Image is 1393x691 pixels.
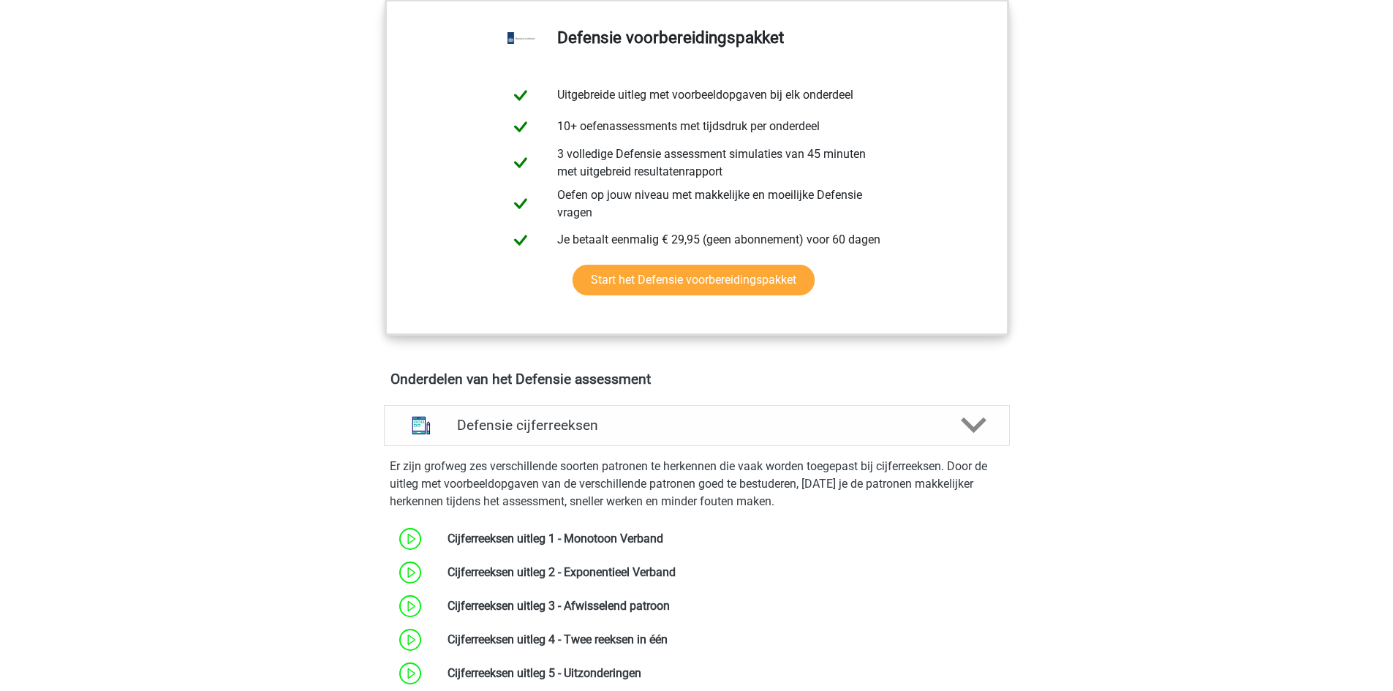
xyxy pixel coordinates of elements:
div: Cijferreeksen uitleg 5 - Uitzonderingen [437,665,1009,682]
div: Cijferreeksen uitleg 4 - Twee reeksen in één [437,631,1009,649]
img: cijferreeksen [402,407,440,445]
a: cijferreeksen Defensie cijferreeksen [378,405,1016,446]
h4: Defensie cijferreeksen [457,417,936,434]
p: Er zijn grofweg zes verschillende soorten patronen te herkennen die vaak worden toegepast bij cij... [390,458,1004,510]
div: Cijferreeksen uitleg 3 - Afwisselend patroon [437,597,1009,615]
div: Cijferreeksen uitleg 1 - Monotoon Verband [437,530,1009,548]
h4: Onderdelen van het Defensie assessment [390,371,1003,388]
a: Start het Defensie voorbereidingspakket [573,265,815,295]
div: Cijferreeksen uitleg 2 - Exponentieel Verband [437,564,1009,581]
